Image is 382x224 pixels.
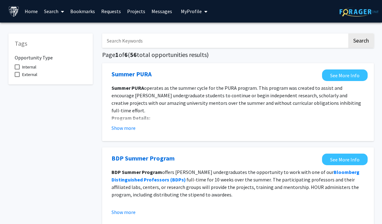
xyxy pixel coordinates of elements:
[15,40,87,47] h5: Tags
[112,124,136,132] button: Show more
[22,0,41,22] a: Home
[112,168,365,198] p: offers [PERSON_NAME] undergraduates the opportunity to work with one of our full-time for 10 week...
[124,51,128,59] span: 6
[112,208,136,216] button: Show more
[41,0,67,22] a: Search
[15,50,87,61] h6: Opportunity Type
[124,0,148,22] a: Projects
[102,51,374,59] h5: Page of ( total opportunities results)
[322,154,368,165] a: Opens in a new tab
[5,196,27,219] iframe: Chat
[98,0,124,22] a: Requests
[148,0,175,22] a: Messages
[8,6,19,17] img: Johns Hopkins University Logo
[348,33,374,48] button: Search
[67,0,98,22] a: Bookmarks
[340,7,379,17] img: ForagerOne Logo
[22,63,36,71] span: Internal
[115,51,119,59] span: 1
[322,69,368,81] a: Opens in a new tab
[112,115,150,121] strong: Program Details:
[181,8,202,14] span: My Profile
[112,69,151,79] a: Opens in a new tab
[112,85,361,114] span: operates as the summer cycle for the PURA program. This program was created to assist and encoura...
[22,71,37,78] span: External
[112,154,175,163] a: Opens in a new tab
[112,85,144,91] strong: Summer PURA
[102,33,347,48] input: Search Keywords
[112,169,162,175] strong: BDP Summer Program
[130,51,137,59] span: 56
